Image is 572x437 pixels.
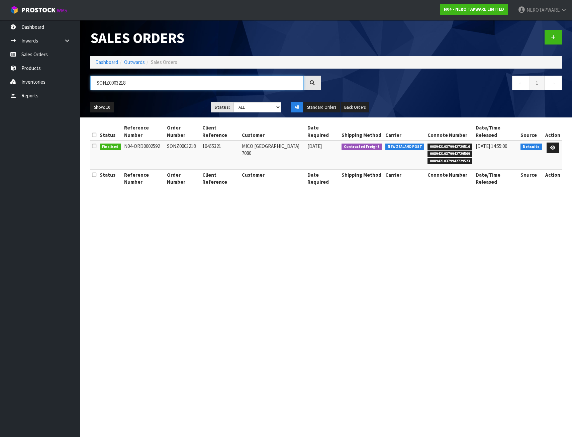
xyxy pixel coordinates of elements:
span: 00894210379942729509 [427,151,472,157]
td: SONZ0003218 [165,141,201,169]
th: Action [544,169,562,187]
h1: Sales Orders [90,30,321,46]
th: Carrier [384,122,426,141]
span: [DATE] [307,143,322,149]
th: Status [98,169,122,187]
th: Carrier [384,169,426,187]
strong: N04 - NERO TAPWARE LIMITED [444,6,504,12]
th: Source [519,122,544,141]
th: Client Reference [201,169,240,187]
th: Connote Number [426,122,474,141]
img: cube-alt.png [10,6,18,14]
span: Sales Orders [151,59,177,65]
a: ← [512,76,530,90]
button: All [291,102,303,113]
th: Date/Time Released [474,169,519,187]
th: Customer [240,122,306,141]
th: Order Number [165,122,201,141]
th: Action [544,122,562,141]
button: Back Orders [341,102,369,113]
span: Netsuite [520,144,542,150]
th: Date/Time Released [474,122,519,141]
th: Date Required [306,122,340,141]
a: Dashboard [95,59,118,65]
th: Source [519,169,544,187]
button: Show: 10 [90,102,114,113]
input: Search sales orders [90,76,304,90]
span: ProStock [21,6,56,14]
th: Date Required [306,169,340,187]
th: Status [98,122,122,141]
th: Connote Number [426,169,474,187]
th: Customer [240,169,306,187]
span: NEW ZEALAND POST [385,144,424,150]
span: Finalised [100,144,121,150]
td: MICO [GEOGRAPHIC_DATA] 7080 [240,141,306,169]
th: Client Reference [201,122,240,141]
a: 1 [530,76,545,90]
th: Reference Number [122,122,166,141]
span: [DATE] 14:55:00 [476,143,507,149]
a: Outwards [124,59,145,65]
th: Shipping Method [340,122,384,141]
span: 00894210379942729516 [427,144,472,150]
td: 10455321 [201,141,240,169]
small: WMS [57,7,67,14]
strong: Status: [214,104,230,110]
span: 00894210379942729523 [427,158,472,165]
th: Order Number [165,169,201,187]
button: Standard Orders [303,102,340,113]
span: Contracted Freight [342,144,382,150]
th: Shipping Method [340,169,384,187]
td: N04-ORD0002592 [122,141,166,169]
a: → [544,76,562,90]
nav: Page navigation [331,76,562,92]
th: Reference Number [122,169,166,187]
span: NEROTAPWARE [527,7,560,13]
